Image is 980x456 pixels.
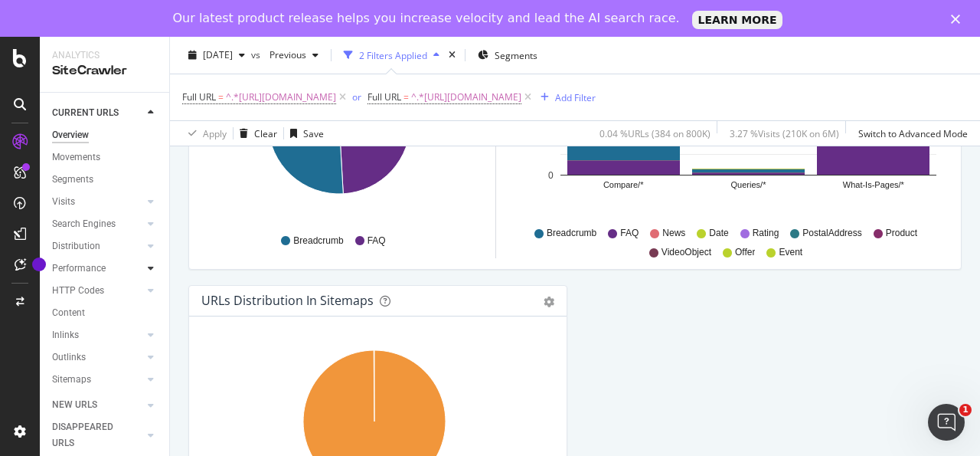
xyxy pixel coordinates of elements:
[52,283,104,299] div: HTTP Codes
[661,246,711,259] span: VideoObject
[52,172,93,188] div: Segments
[52,238,143,254] a: Distribution
[544,297,554,307] div: gear
[263,48,306,61] span: Previous
[52,127,158,143] a: Overview
[226,87,336,108] span: ^.*[URL][DOMAIN_NAME]
[709,227,728,240] span: Date
[52,194,143,210] a: Visits
[52,349,143,366] a: Outlinks
[293,235,343,248] span: Breadcrumb
[52,62,157,80] div: SiteCrawler
[779,246,802,259] span: Event
[52,105,119,121] div: CURRENT URLS
[52,349,86,366] div: Outlinks
[446,48,459,63] div: times
[182,121,227,146] button: Apply
[52,261,143,277] a: Performance
[548,170,554,181] text: 0
[547,227,596,240] span: Breadcrumb
[203,48,233,61] span: 2025 Jul. 30th
[367,90,401,103] span: Full URL
[951,14,966,23] div: Close
[753,227,779,240] span: Rating
[203,126,227,139] div: Apply
[599,126,710,139] div: 0.04 % URLs ( 384 on 800K )
[182,43,251,67] button: [DATE]
[205,42,473,220] div: A chart.
[251,48,263,61] span: vs
[52,327,79,343] div: Inlinks
[555,90,596,103] div: Add Filter
[730,126,839,139] div: 3.27 % Visits ( 210K on 6M )
[32,258,46,271] div: Tooltip anchor
[735,246,755,259] span: Offer
[534,88,596,107] button: Add Filter
[254,126,277,139] div: Clear
[411,87,521,108] span: ^.*[URL][DOMAIN_NAME]
[843,180,905,189] text: What-Is-Pages/*
[52,305,158,321] a: Content
[620,227,639,240] span: FAQ
[959,404,972,416] span: 1
[52,49,157,62] div: Analytics
[52,419,143,451] a: DISAPPEARED URLS
[852,121,968,146] button: Switch to Advanced Mode
[52,372,91,388] div: Sitemaps
[514,42,936,220] div: A chart.
[52,397,143,413] a: NEW URLS
[52,194,75,210] div: Visits
[495,48,537,61] span: Segments
[52,172,158,188] a: Segments
[52,327,143,343] a: Inlinks
[367,235,386,248] span: FAQ
[338,43,446,67] button: 2 Filters Applied
[52,372,143,388] a: Sitemaps
[52,305,85,321] div: Content
[52,216,143,232] a: Search Engines
[802,227,861,240] span: PostalAddress
[662,227,685,240] span: News
[234,121,277,146] button: Clear
[52,397,97,413] div: NEW URLS
[352,90,361,103] div: or
[52,127,89,143] div: Overview
[182,90,216,103] span: Full URL
[52,149,100,166] div: Movements
[359,48,427,61] div: 2 Filters Applied
[928,404,965,441] iframe: Intercom live chat
[603,180,644,189] text: Compare/*
[403,90,409,103] span: =
[692,11,783,29] a: LEARN MORE
[52,283,143,299] a: HTTP Codes
[858,126,968,139] div: Switch to Advanced Mode
[472,43,544,67] button: Segments
[173,11,680,26] div: Our latest product release helps you increase velocity and lead the AI search race.
[52,261,106,277] div: Performance
[284,121,324,146] button: Save
[52,238,100,254] div: Distribution
[52,149,158,166] a: Movements
[886,227,917,240] span: Product
[218,90,224,103] span: =
[352,90,361,104] button: or
[201,293,374,308] div: URLs Distribution in Sitemaps
[52,419,129,451] div: DISAPPEARED URLS
[263,43,325,67] button: Previous
[52,105,143,121] a: CURRENT URLS
[303,126,324,139] div: Save
[731,180,767,189] text: Queries/*
[52,216,116,232] div: Search Engines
